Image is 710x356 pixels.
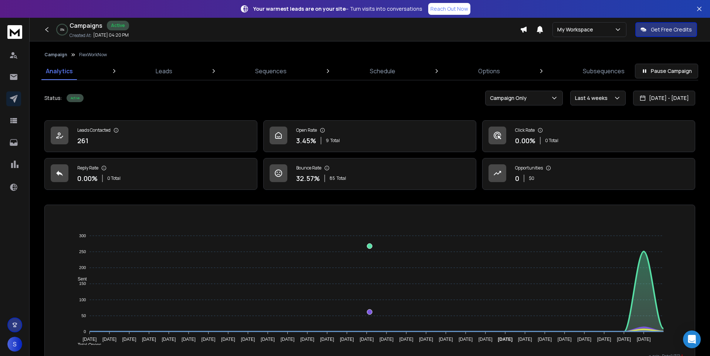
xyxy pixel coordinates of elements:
[77,135,88,146] p: 261
[340,337,354,342] tspan: [DATE]
[482,120,695,152] a: Click Rate0.00%0 Total
[79,281,86,286] tspan: 150
[44,94,62,102] p: Status:
[430,5,468,13] p: Reach Out Now
[515,173,519,184] p: 0
[320,337,334,342] tspan: [DATE]
[70,33,92,38] p: Created At:
[7,337,22,352] button: S
[490,94,530,102] p: Campaign Only
[597,337,611,342] tspan: [DATE]
[202,337,216,342] tspan: [DATE]
[72,342,101,347] span: Total Opens
[617,337,631,342] tspan: [DATE]
[330,138,340,144] span: Total
[41,62,77,80] a: Analytics
[474,62,504,80] a: Options
[635,22,697,37] button: Get Free Credits
[251,62,291,80] a: Sequences
[60,27,64,32] p: 0 %
[683,330,701,348] div: Open Intercom Messenger
[515,135,535,146] p: 0.00 %
[583,67,625,75] p: Subsequences
[7,25,22,39] img: logo
[44,158,257,190] a: Reply Rate0.00%0 Total
[296,135,316,146] p: 3.45 %
[81,313,86,318] tspan: 50
[253,5,422,13] p: – Turn visits into conversations
[337,175,346,181] span: Total
[122,337,136,342] tspan: [DATE]
[44,120,257,152] a: Leads Contacted261
[261,337,275,342] tspan: [DATE]
[300,337,314,342] tspan: [DATE]
[263,120,476,152] a: Open Rate3.45%9Total
[241,337,255,342] tspan: [DATE]
[156,67,172,75] p: Leads
[221,337,235,342] tspan: [DATE]
[478,67,500,75] p: Options
[557,26,596,33] p: My Workspace
[151,62,177,80] a: Leads
[578,62,629,80] a: Subsequences
[529,175,534,181] p: $ 0
[633,91,695,105] button: [DATE] - [DATE]
[72,276,87,282] span: Sent
[635,64,698,78] button: Pause Campaign
[79,298,86,302] tspan: 100
[102,337,116,342] tspan: [DATE]
[162,337,176,342] tspan: [DATE]
[419,337,433,342] tspan: [DATE]
[578,337,592,342] tspan: [DATE]
[651,26,692,33] p: Get Free Credits
[253,5,346,12] strong: Your warmest leads are on your site
[263,158,476,190] a: Bounce Rate32.57%85Total
[107,21,129,30] div: Active
[77,165,98,171] p: Reply Rate
[360,337,374,342] tspan: [DATE]
[83,337,97,342] tspan: [DATE]
[67,94,84,102] div: Active
[44,52,67,58] button: Campaign
[498,337,513,342] tspan: [DATE]
[70,21,102,30] h1: Campaigns
[515,127,535,133] p: Click Rate
[296,173,320,184] p: 32.57 %
[482,158,695,190] a: Opportunities0$0
[545,138,558,144] p: 0 Total
[459,337,473,342] tspan: [DATE]
[281,337,295,342] tspan: [DATE]
[479,337,493,342] tspan: [DATE]
[439,337,453,342] tspan: [DATE]
[255,67,287,75] p: Sequences
[637,337,651,342] tspan: [DATE]
[538,337,552,342] tspan: [DATE]
[329,175,335,181] span: 85
[79,265,86,270] tspan: 200
[380,337,394,342] tspan: [DATE]
[77,127,111,133] p: Leads Contacted
[518,337,532,342] tspan: [DATE]
[296,165,321,171] p: Bounce Rate
[93,32,129,38] p: [DATE] 04:20 PM
[428,3,470,15] a: Reach Out Now
[296,127,317,133] p: Open Rate
[77,173,98,184] p: 0.00 %
[107,175,121,181] p: 0 Total
[182,337,196,342] tspan: [DATE]
[575,94,611,102] p: Last 4 weeks
[84,329,86,334] tspan: 0
[142,337,156,342] tspan: [DATE]
[46,67,73,75] p: Analytics
[79,249,86,254] tspan: 250
[326,138,329,144] span: 9
[79,234,86,238] tspan: 300
[515,165,543,171] p: Opportunities
[370,67,395,75] p: Schedule
[399,337,413,342] tspan: [DATE]
[558,337,572,342] tspan: [DATE]
[365,62,400,80] a: Schedule
[79,52,107,58] p: FlexWorkNow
